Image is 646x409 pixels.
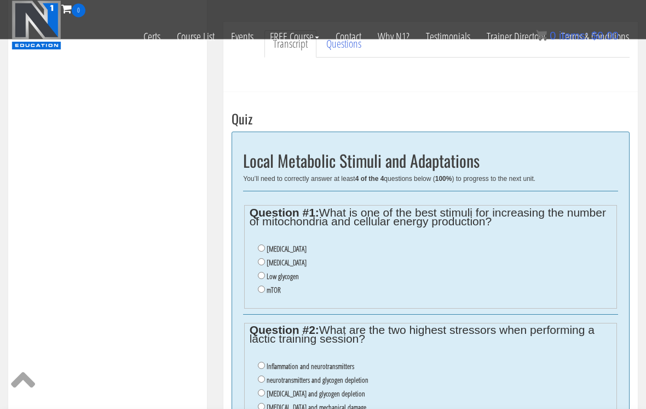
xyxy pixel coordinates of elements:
[135,18,169,56] a: Certs
[327,18,370,56] a: Contact
[550,30,556,42] span: 0
[370,18,418,56] a: Why N1?
[536,30,547,41] img: icon11.png
[435,175,452,183] b: 100%
[169,18,223,56] a: Course List
[267,272,299,281] label: Low glycogen
[243,175,618,183] div: You’ll need to correctly answer at least questions below ( ) to progress to the next unit.
[61,1,85,16] a: 0
[250,207,319,219] strong: Question #1:
[591,30,597,42] span: $
[72,4,85,18] span: 0
[267,286,281,295] label: mTOR
[232,112,630,126] h3: Quiz
[536,30,619,42] a: 0 items: $0.00
[223,18,262,56] a: Events
[553,18,637,56] a: Terms & Conditions
[250,326,612,344] legend: What are the two highest stressors when performing a lactic training session?
[418,18,478,56] a: Testimonials
[559,30,588,42] span: items:
[267,376,368,385] label: neurotransmitters and glycogen depletion
[267,245,307,254] label: [MEDICAL_DATA]
[250,324,319,337] strong: Question #2:
[11,1,61,50] img: n1-education
[250,209,612,226] legend: What is one of the best stimuli for increasing the number of mitochondria and cellular energy pro...
[267,390,365,399] label: [MEDICAL_DATA] and glycogen depletion
[478,18,553,56] a: Trainer Directory
[243,152,618,170] h2: Local Metabolic Stimuli and Adaptations
[262,18,327,56] a: FREE Course
[591,30,619,42] bdi: 0.00
[267,362,354,371] label: Inflammation and neurotransmitters
[355,175,384,183] b: 4 of the 4
[267,259,307,268] label: [MEDICAL_DATA]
